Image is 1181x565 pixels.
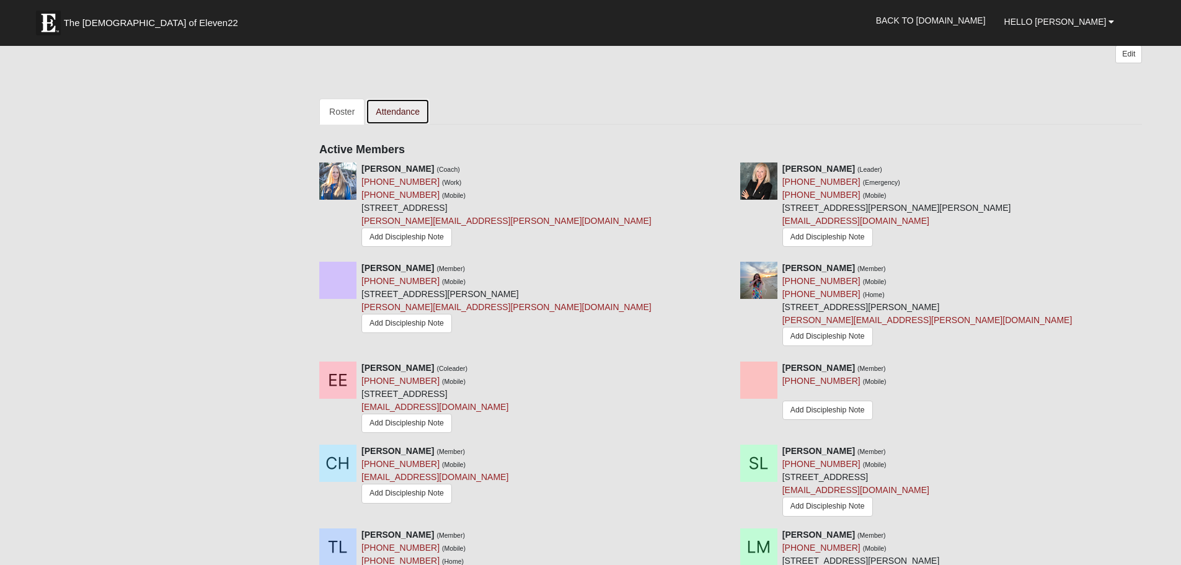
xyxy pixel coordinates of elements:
a: [PHONE_NUMBER] [361,276,440,286]
small: (Coleader) [436,365,467,372]
a: [PERSON_NAME][EMAIL_ADDRESS][PERSON_NAME][DOMAIN_NAME] [782,315,1073,325]
div: [STREET_ADDRESS][PERSON_NAME][PERSON_NAME] [782,162,1011,252]
a: [PHONE_NUMBER] [361,376,440,386]
div: [STREET_ADDRESS][PERSON_NAME] [782,262,1073,352]
small: (Member) [857,532,886,539]
a: The [DEMOGRAPHIC_DATA] of Eleven22 [30,4,278,35]
a: Back to [DOMAIN_NAME] [867,5,995,36]
a: [EMAIL_ADDRESS][DOMAIN_NAME] [361,402,508,412]
a: Add Discipleship Note [361,484,452,503]
strong: [PERSON_NAME] [361,530,434,540]
a: Add Discipleship Note [782,327,873,346]
small: (Mobile) [442,378,466,385]
a: Roster [319,99,365,125]
h4: Active Members [319,143,1142,157]
a: [PHONE_NUMBER] [361,459,440,469]
small: (Mobile) [863,378,887,385]
a: [PHONE_NUMBER] [782,276,860,286]
small: (Leader) [857,166,882,173]
small: (Member) [857,365,886,372]
a: Add Discipleship Note [782,497,873,516]
small: (Coach) [436,166,459,173]
a: [PHONE_NUMBER] [782,376,860,386]
a: [PHONE_NUMBER] [782,190,860,200]
a: [PHONE_NUMBER] [782,459,860,469]
strong: [PERSON_NAME] [782,446,855,456]
div: [STREET_ADDRESS] [361,362,508,436]
strong: [PERSON_NAME] [782,363,855,373]
a: [PERSON_NAME][EMAIL_ADDRESS][PERSON_NAME][DOMAIN_NAME] [361,216,652,226]
small: (Member) [436,265,465,272]
a: [EMAIL_ADDRESS][DOMAIN_NAME] [782,485,929,495]
a: Add Discipleship Note [361,414,452,433]
a: [PHONE_NUMBER] [782,289,860,299]
a: Hello [PERSON_NAME] [995,6,1124,37]
a: [PHONE_NUMBER] [361,190,440,200]
small: (Mobile) [863,192,887,199]
a: Attendance [366,99,430,125]
small: (Member) [857,265,886,272]
small: (Home) [863,291,885,298]
div: [STREET_ADDRESS] [782,445,929,519]
img: Eleven22 logo [36,11,61,35]
strong: [PERSON_NAME] [782,164,855,174]
strong: [PERSON_NAME] [361,446,434,456]
strong: [PERSON_NAME] [361,263,434,273]
small: (Mobile) [863,278,887,285]
span: The [DEMOGRAPHIC_DATA] of Eleven22 [64,17,238,29]
a: [PHONE_NUMBER] [361,177,440,187]
small: (Emergency) [863,179,900,186]
small: (Member) [436,532,465,539]
small: (Mobile) [863,461,887,468]
a: Edit [1115,45,1142,63]
a: [PERSON_NAME][EMAIL_ADDRESS][PERSON_NAME][DOMAIN_NAME] [361,302,652,312]
a: [EMAIL_ADDRESS][DOMAIN_NAME] [782,216,929,226]
strong: [PERSON_NAME] [782,263,855,273]
strong: [PERSON_NAME] [361,363,434,373]
small: (Work) [442,179,461,186]
a: Add Discipleship Note [361,228,452,247]
small: (Mobile) [442,278,466,285]
a: [PHONE_NUMBER] [782,177,860,187]
small: (Mobile) [442,461,466,468]
a: Add Discipleship Note [361,314,452,333]
small: (Mobile) [442,192,466,199]
a: Add Discipleship Note [782,228,873,247]
a: [EMAIL_ADDRESS][DOMAIN_NAME] [361,472,508,482]
small: (Member) [436,448,465,455]
strong: [PERSON_NAME] [361,164,434,174]
div: [STREET_ADDRESS] [361,162,652,252]
a: Add Discipleship Note [782,401,873,420]
div: [STREET_ADDRESS][PERSON_NAME] [361,262,652,339]
span: Hello [PERSON_NAME] [1004,17,1107,27]
small: (Member) [857,448,886,455]
strong: [PERSON_NAME] [782,530,855,540]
